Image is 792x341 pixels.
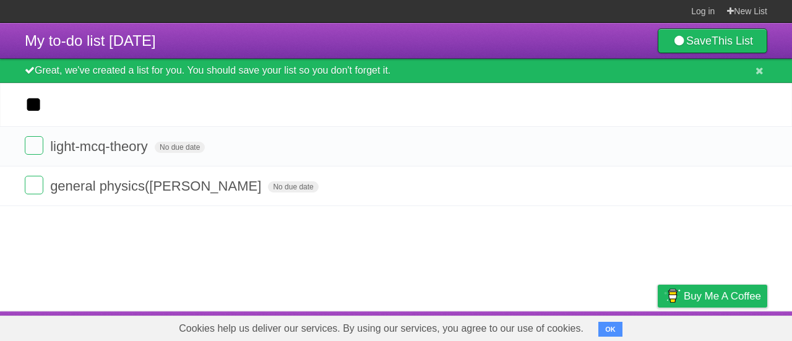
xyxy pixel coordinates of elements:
[658,28,767,53] a: SaveThis List
[658,285,767,308] a: Buy me a coffee
[155,142,205,153] span: No due date
[600,314,627,338] a: Terms
[684,285,761,307] span: Buy me a coffee
[25,32,156,49] span: My to-do list [DATE]
[598,322,622,337] button: OK
[50,139,151,154] span: light-mcq-theory
[166,316,596,341] span: Cookies help us deliver our services. By using our services, you agree to our use of cookies.
[534,314,584,338] a: Developers
[268,181,318,192] span: No due date
[25,136,43,155] label: Done
[642,314,674,338] a: Privacy
[664,285,681,306] img: Buy me a coffee
[493,314,519,338] a: About
[50,178,264,194] span: general physics([PERSON_NAME]
[689,314,767,338] a: Suggest a feature
[25,176,43,194] label: Done
[712,35,753,47] b: This List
